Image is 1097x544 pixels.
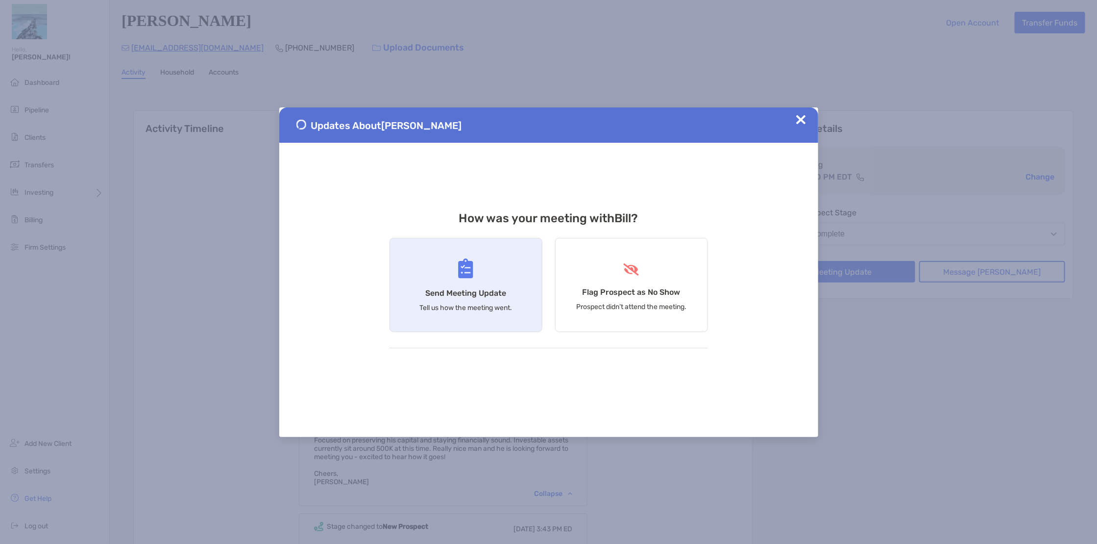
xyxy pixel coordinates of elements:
[458,259,473,279] img: Send Meeting Update
[622,263,640,276] img: Flag Prospect as No Show
[311,120,462,131] span: Updates About [PERSON_NAME]
[419,304,512,312] p: Tell us how the meeting went.
[296,120,306,130] img: Send Meeting Update 1
[583,287,681,297] h4: Flag Prospect as No Show
[576,303,686,311] p: Prospect didn’t attend the meeting.
[796,115,806,125] img: Close Updates Zoe
[425,288,506,298] h4: Send Meeting Update
[390,211,708,225] h3: How was your meeting with Bill ?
